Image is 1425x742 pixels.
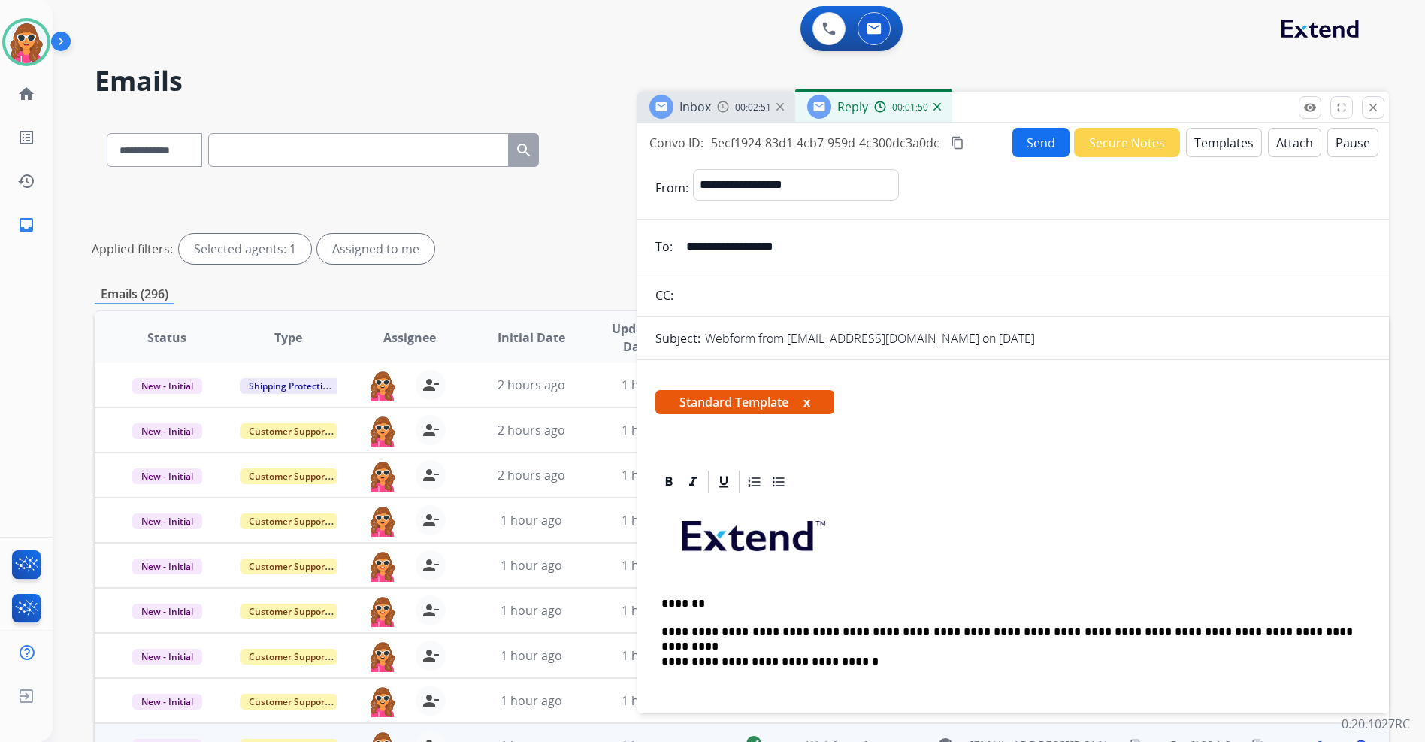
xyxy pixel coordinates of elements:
mat-icon: close [1366,101,1380,114]
button: Templates [1186,128,1262,157]
span: Type [274,329,302,347]
div: Assigned to me [317,234,434,264]
button: Secure Notes [1074,128,1180,157]
span: 2 hours ago [498,467,565,483]
span: 1 hour ago [622,647,683,664]
mat-icon: person_remove [422,376,440,394]
span: New - Initial [132,378,202,394]
img: avatar [5,21,47,63]
span: Customer Support [240,423,337,439]
mat-icon: person_remove [422,556,440,574]
img: agent-avatar [368,686,398,717]
span: 2 hours ago [498,377,565,393]
img: agent-avatar [368,460,398,492]
p: Subject: [655,329,700,347]
mat-icon: person_remove [422,466,440,484]
p: Emails (296) [95,285,174,304]
button: Pause [1327,128,1378,157]
span: Reply [837,98,868,115]
span: 1 hour ago [622,377,683,393]
span: New - Initial [132,423,202,439]
span: 1 hour ago [501,692,562,709]
mat-icon: person_remove [422,692,440,710]
p: CC: [655,286,673,304]
img: agent-avatar [368,415,398,447]
div: Underline [712,471,735,493]
span: 1 hour ago [622,557,683,574]
button: Send [1012,128,1070,157]
span: Inbox [679,98,711,115]
div: Selected agents: 1 [179,234,311,264]
span: New - Initial [132,649,202,665]
mat-icon: history [17,172,35,190]
button: x [803,393,810,411]
mat-icon: fullscreen [1335,101,1348,114]
div: Ordered List [743,471,766,493]
span: 00:02:51 [735,101,771,114]
mat-icon: home [17,85,35,103]
span: 1 hour ago [501,602,562,619]
div: Bullet List [767,471,790,493]
span: 1 hour ago [622,602,683,619]
span: 1 hour ago [501,512,562,528]
span: 1 hour ago [501,647,562,664]
p: 0.20.1027RC [1342,715,1410,733]
span: 1 hour ago [622,512,683,528]
span: Customer Support [240,513,337,529]
p: Webform from [EMAIL_ADDRESS][DOMAIN_NAME] on [DATE] [705,329,1035,347]
mat-icon: search [515,141,533,159]
p: To: [655,238,673,256]
span: 00:01:50 [892,101,928,114]
div: Italic [682,471,704,493]
img: agent-avatar [368,505,398,537]
span: 5ecf1924-83d1-4cb7-959d-4c300dc3a0dc [711,135,939,151]
span: 1 hour ago [501,557,562,574]
h2: Emails [95,66,1389,96]
span: Status [147,329,186,347]
span: Customer Support [240,694,337,710]
span: Customer Support [240,559,337,574]
mat-icon: inbox [17,216,35,234]
mat-icon: person_remove [422,601,440,619]
span: Shipping Protection [240,378,343,394]
span: New - Initial [132,513,202,529]
span: 1 hour ago [622,422,683,438]
p: Applied filters: [92,240,173,258]
img: agent-avatar [368,550,398,582]
span: Initial Date [498,329,565,347]
mat-icon: remove_red_eye [1303,101,1317,114]
span: 2 hours ago [498,422,565,438]
p: Convo ID: [649,134,703,152]
span: Customer Support [240,468,337,484]
mat-icon: list_alt [17,129,35,147]
span: Customer Support [240,604,337,619]
span: New - Initial [132,559,202,574]
button: Attach [1268,128,1321,157]
span: Customer Support [240,649,337,665]
span: New - Initial [132,604,202,619]
span: New - Initial [132,694,202,710]
div: Bold [658,471,680,493]
mat-icon: person_remove [422,647,440,665]
span: Assignee [383,329,436,347]
span: Updated Date [604,320,670,356]
img: agent-avatar [368,641,398,672]
span: 1 hour ago [622,467,683,483]
img: agent-avatar [368,370,398,401]
span: Standard Template [655,390,834,414]
img: agent-avatar [368,595,398,627]
mat-icon: person_remove [422,511,440,529]
span: 1 hour ago [622,692,683,709]
mat-icon: person_remove [422,421,440,439]
p: From: [655,179,688,197]
span: New - Initial [132,468,202,484]
mat-icon: content_copy [951,136,964,150]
